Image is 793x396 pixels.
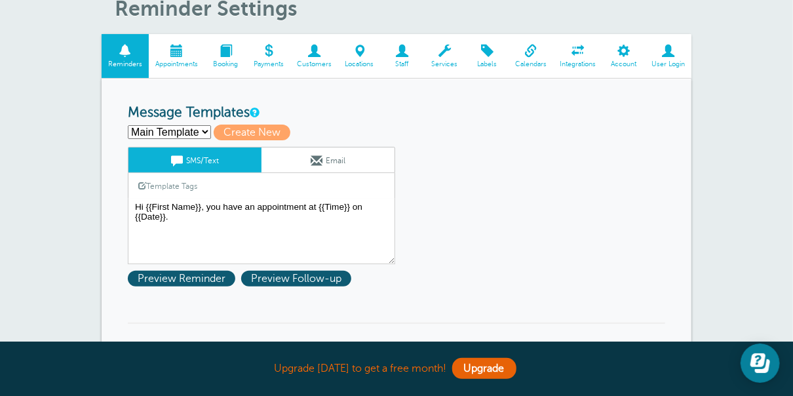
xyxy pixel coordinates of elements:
[247,34,290,78] a: Payments
[128,323,665,360] h3: Message Sequences
[128,173,207,199] a: Template Tags
[651,60,685,68] span: User Login
[423,34,466,78] a: Services
[473,60,502,68] span: Labels
[155,60,198,68] span: Appointments
[297,60,332,68] span: Customers
[128,199,395,264] textarea: Hi {{First Name}}, you have an appointment at {{Time}} on {{Date}}.
[261,148,395,172] a: Email
[466,34,509,78] a: Labels
[250,108,258,117] a: This is the wording for your reminder and follow-up messages. You can create multiple templates i...
[645,34,691,78] a: User Login
[515,60,547,68] span: Calendars
[452,358,516,379] a: Upgrade
[128,273,241,285] a: Preview Reminder
[509,34,553,78] a: Calendars
[381,34,423,78] a: Staff
[204,34,247,78] a: Booking
[128,271,235,287] span: Preview Reminder
[387,60,417,68] span: Staff
[214,125,290,140] span: Create New
[560,60,596,68] span: Integrations
[241,273,355,285] a: Preview Follow-up
[241,271,351,287] span: Preview Follow-up
[553,34,602,78] a: Integrations
[128,148,261,172] a: SMS/Text
[290,34,338,78] a: Customers
[254,60,284,68] span: Payments
[149,34,204,78] a: Appointments
[345,60,374,68] span: Locations
[128,105,665,121] h3: Message Templates
[430,60,459,68] span: Services
[741,344,780,383] iframe: Resource center
[602,34,645,78] a: Account
[108,60,142,68] span: Reminders
[214,127,296,138] a: Create New
[102,355,691,383] div: Upgrade [DATE] to get a free month!
[609,60,638,68] span: Account
[211,60,241,68] span: Booking
[338,34,381,78] a: Locations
